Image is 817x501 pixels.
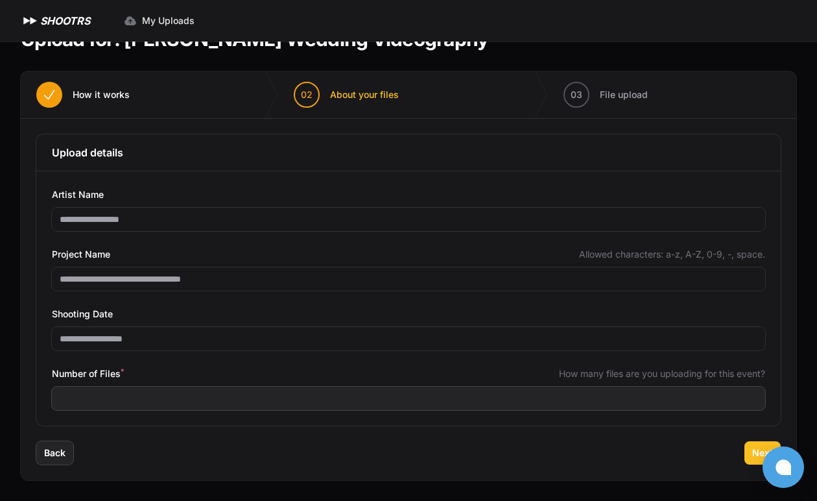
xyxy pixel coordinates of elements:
span: How it works [73,88,130,101]
a: SHOOTRS SHOOTRS [21,13,90,29]
span: Number of Files [52,366,124,382]
span: 02 [301,88,313,101]
span: Back [44,446,65,459]
button: Next [744,441,781,465]
span: Allowed characters: a-z, A-Z, 0-9, -, space. [579,248,765,261]
span: Project Name [52,247,110,262]
button: 03 File upload [548,71,663,118]
span: Shooting Date [52,306,113,322]
span: File upload [600,88,648,101]
span: How many files are you uploading for this event? [559,367,765,380]
span: About your files [330,88,399,101]
button: Open chat window [763,446,804,488]
button: 02 About your files [278,71,414,118]
h1: SHOOTRS [40,13,90,29]
button: How it works [21,71,145,118]
button: Back [36,441,73,465]
span: 03 [571,88,582,101]
span: Next [752,446,773,459]
a: My Uploads [116,9,202,32]
span: My Uploads [142,14,195,27]
img: SHOOTRS [21,13,40,29]
h3: Upload details [52,145,765,160]
span: Artist Name [52,187,104,202]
